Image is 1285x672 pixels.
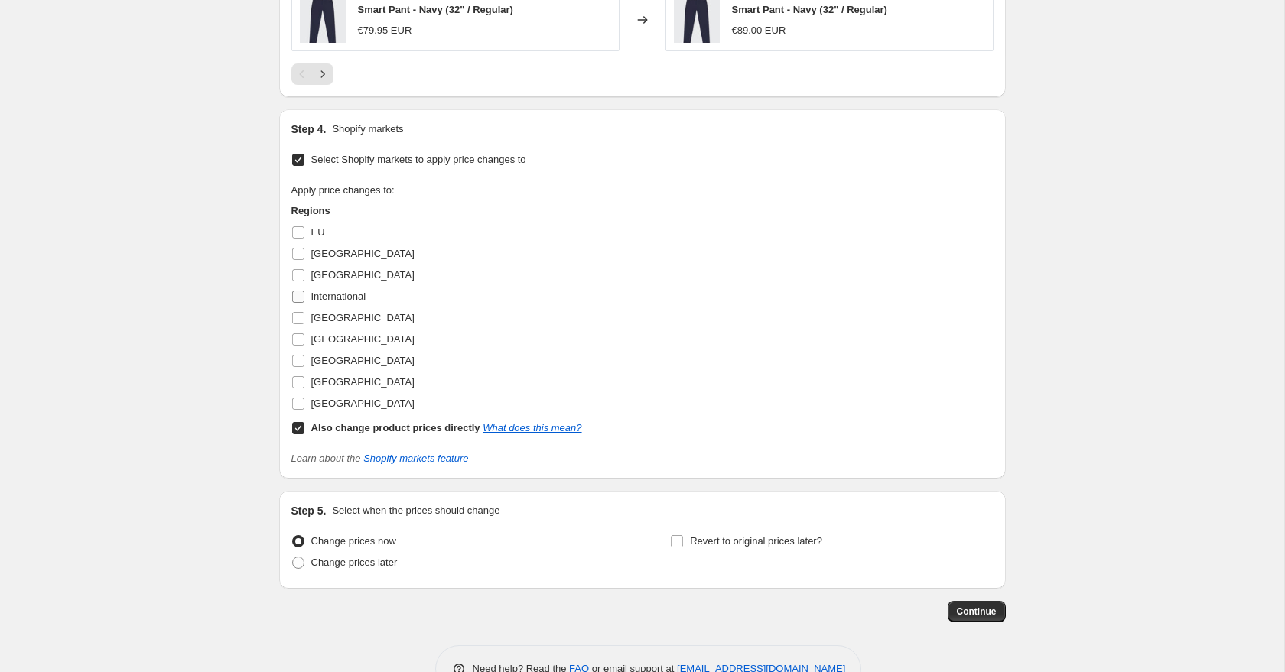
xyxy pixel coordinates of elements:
[311,355,415,366] span: [GEOGRAPHIC_DATA]
[311,422,480,433] b: Also change product prices directly
[332,122,403,137] p: Shopify markets
[948,601,1006,622] button: Continue
[311,333,415,345] span: [GEOGRAPHIC_DATA]
[358,4,513,15] span: Smart Pant - Navy (32" / Regular)
[311,226,325,238] span: EU
[690,535,822,547] span: Revert to original prices later?
[483,422,581,433] a: What does this mean?
[363,453,468,464] a: Shopify markets feature
[311,154,526,165] span: Select Shopify markets to apply price changes to
[311,269,415,281] span: [GEOGRAPHIC_DATA]
[311,376,415,388] span: [GEOGRAPHIC_DATA]
[332,503,499,518] p: Select when the prices should change
[311,535,396,547] span: Change prices now
[732,24,786,36] span: €89.00 EUR
[957,605,997,618] span: Continue
[291,203,582,219] h3: Regions
[311,291,366,302] span: International
[732,4,887,15] span: Smart Pant - Navy (32" / Regular)
[291,63,333,85] nav: Pagination
[291,122,327,137] h2: Step 4.
[291,184,395,196] span: Apply price changes to:
[311,248,415,259] span: [GEOGRAPHIC_DATA]
[358,24,412,36] span: €79.95 EUR
[311,312,415,323] span: [GEOGRAPHIC_DATA]
[291,503,327,518] h2: Step 5.
[312,63,333,85] button: Next
[311,557,398,568] span: Change prices later
[311,398,415,409] span: [GEOGRAPHIC_DATA]
[291,453,469,464] i: Learn about the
